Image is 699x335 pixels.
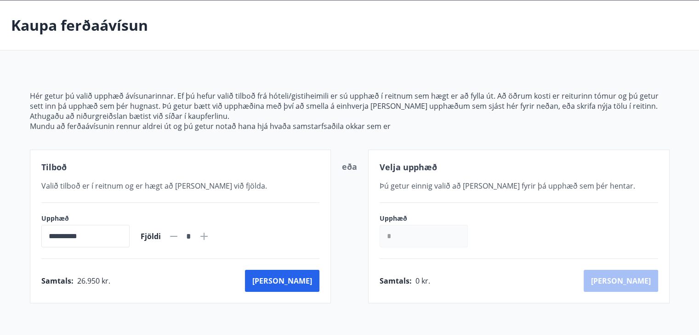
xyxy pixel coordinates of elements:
[30,111,670,121] p: Athugaðu að niðurgreiðslan bætist við síðar í kaupferlinu.
[41,181,267,191] span: Valið tilboð er í reitnum og er hægt að [PERSON_NAME] við fjölda.
[141,231,161,241] span: Fjöldi
[41,276,74,286] span: Samtals :
[380,181,635,191] span: Þú getur einnig valið að [PERSON_NAME] fyrir þá upphæð sem þér hentar.
[77,276,110,286] span: 26.950 kr.
[41,214,130,223] label: Upphæð
[380,214,477,223] label: Upphæð
[30,121,670,131] p: Mundu að ferðaávísunin rennur aldrei út og þú getur notað hana hjá hvaða samstarfsaðila okkar sem er
[245,270,319,292] button: [PERSON_NAME]
[415,276,430,286] span: 0 kr.
[342,161,357,172] span: eða
[380,162,437,173] span: Velja upphæð
[30,91,670,111] p: Hér getur þú valið upphæð ávísunarinnar. Ef þú hefur valið tilboð frá hóteli/gistiheimili er sú u...
[41,162,67,173] span: Tilboð
[11,15,148,35] p: Kaupa ferðaávísun
[380,276,412,286] span: Samtals :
